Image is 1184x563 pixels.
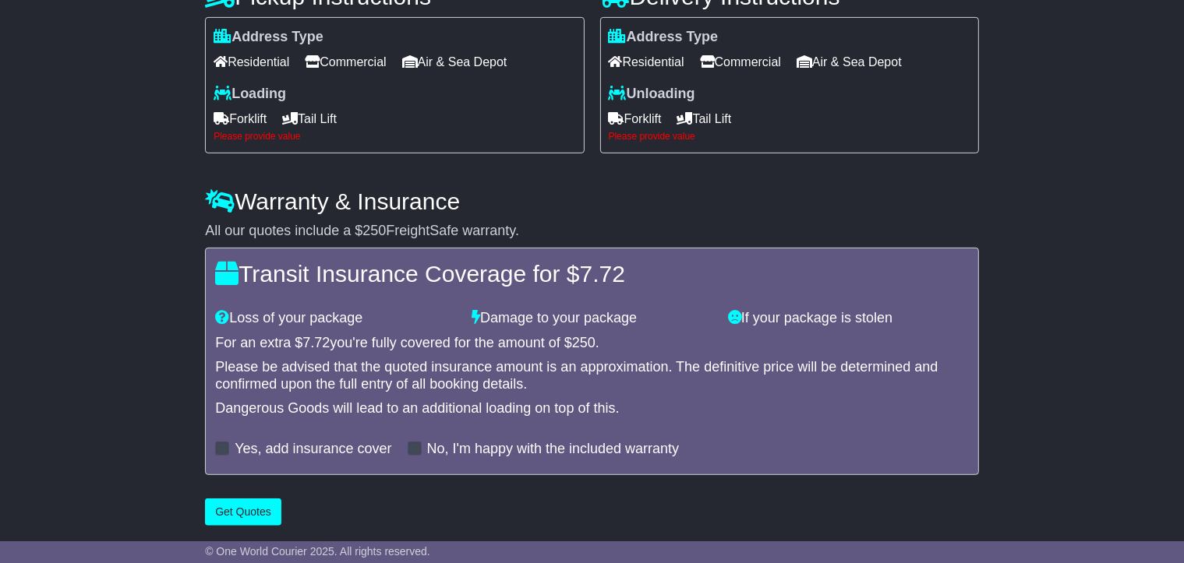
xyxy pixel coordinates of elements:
span: Forklift [214,107,267,131]
h4: Warranty & Insurance [205,188,979,214]
label: Address Type [214,29,323,46]
span: Commercial [700,50,781,74]
span: 7.72 [302,335,330,350]
label: No, I'm happy with the included warranty [427,441,680,458]
span: Forklift [609,107,662,131]
div: Please provide value [214,131,575,142]
span: Air & Sea Depot [402,50,507,74]
button: Get Quotes [205,498,281,526]
span: Tail Lift [677,107,732,131]
div: If your package is stolen [720,310,977,327]
label: Address Type [609,29,719,46]
span: Commercial [305,50,386,74]
div: Dangerous Goods will lead to an additional loading on top of this. [215,400,969,417]
div: Please provide value [609,131,970,142]
span: Air & Sea Depot [797,50,902,74]
h4: Transit Insurance Coverage for $ [215,261,969,287]
div: For an extra $ you're fully covered for the amount of $ . [215,335,969,352]
label: Loading [214,86,286,103]
div: Loss of your package [207,310,464,327]
label: Unloading [609,86,695,103]
span: Residential [609,50,684,74]
span: © One World Courier 2025. All rights reserved. [205,545,430,558]
span: 250 [362,223,386,238]
label: Yes, add insurance cover [235,441,391,458]
div: Damage to your package [464,310,720,327]
div: Please be advised that the quoted insurance amount is an approximation. The definitive price will... [215,359,969,392]
span: Residential [214,50,289,74]
span: 7.72 [580,261,625,287]
div: All our quotes include a $ FreightSafe warranty. [205,223,979,240]
span: 250 [572,335,596,350]
span: Tail Lift [282,107,337,131]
